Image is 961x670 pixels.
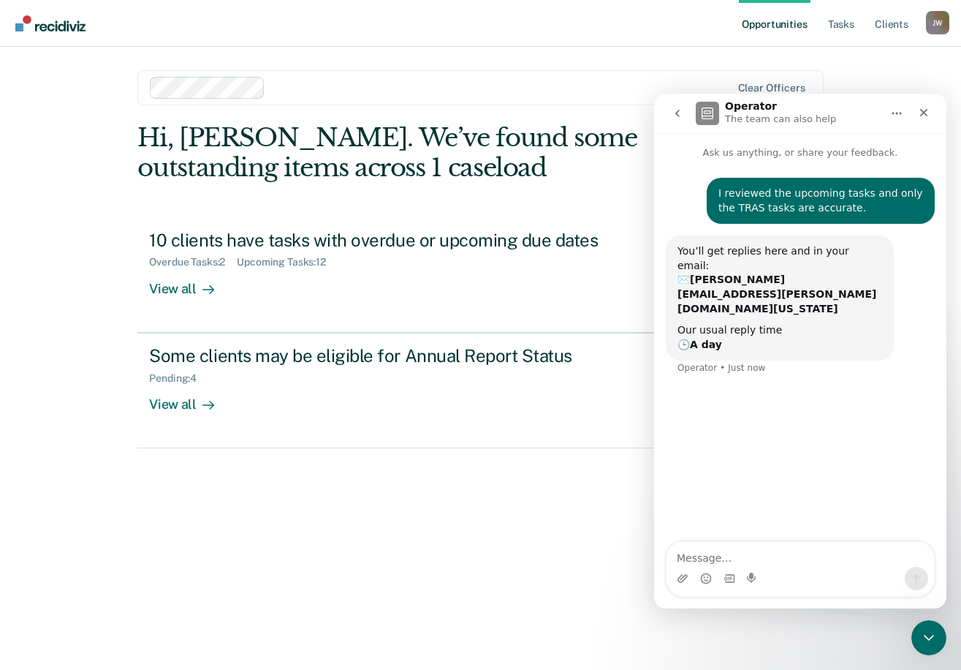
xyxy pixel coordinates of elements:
[149,345,662,366] div: Some clients may be eligible for Annual Report Status
[137,218,823,333] a: 10 clients have tasks with overdue or upcoming due datesOverdue Tasks:2Upcoming Tasks:12View all
[926,11,949,34] button: Profile dropdown button
[15,15,86,31] img: Recidiviz
[738,82,805,94] div: Clear officers
[149,268,231,297] div: View all
[137,123,686,183] div: Hi, [PERSON_NAME]. We’ve found some outstanding items across 1 caseload
[149,256,237,268] div: Overdue Tasks : 2
[237,256,338,268] div: Upcoming Tasks : 12
[911,620,946,655] iframe: Intercom live chat
[149,372,208,385] div: Pending : 4
[137,333,823,448] a: Some clients may be eligible for Annual Report StatusPending:4View all
[926,11,949,34] div: J W
[149,384,231,413] div: View all
[149,230,662,251] div: 10 clients have tasks with overdue or upcoming due dates
[654,94,946,609] iframe: Intercom live chat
